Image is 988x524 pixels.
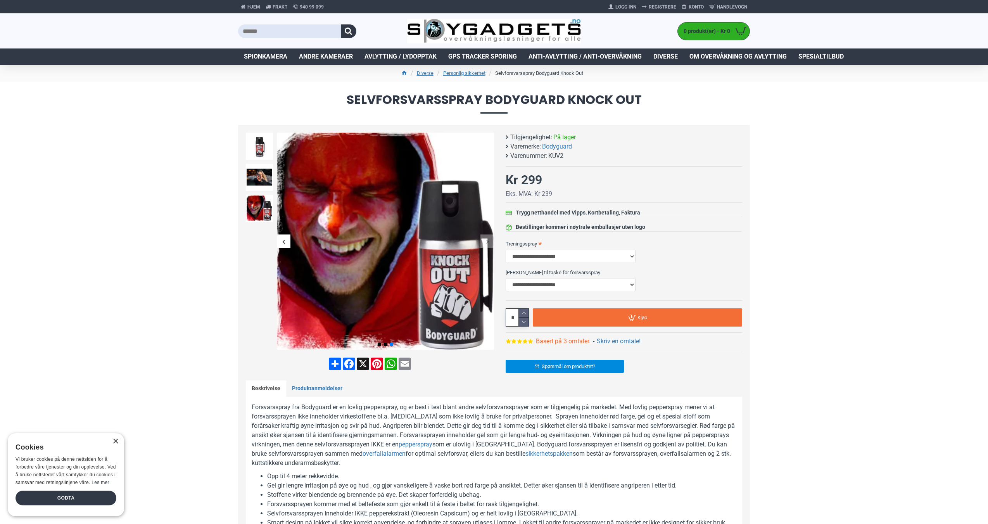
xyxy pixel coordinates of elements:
a: Skriv en omtale! [597,337,641,346]
li: Gel gir lengre irritasjon på øye og hud , og gjør vanskeligere å vaske bort rød farge på ansiktet... [267,481,736,490]
span: 0 produkt(er) - Kr 0 [678,27,732,35]
span: Go to slide 3 [390,343,393,346]
a: GPS Tracker Sporing [442,48,523,65]
b: Varemerke: [510,142,541,151]
li: Forsvarssprayen kommer med et beltefeste som gjør enkelt til å feste i beltet for rask tilgjengel... [267,500,736,509]
div: Cookies [16,439,111,456]
b: Tilgjengelighet: [510,133,552,142]
div: Previous slide [277,235,290,248]
a: Les mer, opens a new window [92,480,109,485]
span: Logg Inn [615,3,636,10]
span: GPS Tracker Sporing [448,52,517,61]
a: 0 produkt(er) - Kr 0 [678,22,750,40]
p: Forsvarsspray fra Bodyguard er en lovlig pepperspray, og er best i test blant andre selvforsvarss... [252,403,736,468]
span: Diverse [653,52,678,61]
li: Opp til 4 meter rekkevidde. [267,472,736,481]
span: KUV2 [548,151,563,161]
a: Personlig sikkerhet [443,69,485,77]
span: Andre kameraer [299,52,353,61]
a: Handlevogn [706,1,750,13]
span: Spesialtilbud [798,52,844,61]
span: Frakt [273,3,287,10]
a: Beskrivelse [246,380,286,397]
label: Treningsspray [506,237,742,250]
a: Konto [679,1,706,13]
span: Hjem [247,3,260,10]
img: Forsvarsspray - Lovlig Pepperspray - SpyGadgets.no [246,195,273,222]
a: Facebook [342,358,356,370]
a: Spionkamera [238,48,293,65]
a: WhatsApp [384,358,398,370]
li: Stoffene virker blendende og brennende på øye. Det skaper forferdelig ubehag. [267,490,736,500]
a: Anti-avlytting / Anti-overvåkning [523,48,648,65]
a: Om overvåkning og avlytting [684,48,793,65]
a: sikkerhetspakken [525,449,573,458]
div: Kr 299 [506,171,542,189]
span: Go to slide 2 [384,343,387,346]
span: Vi bruker cookies på denne nettsiden for å forbedre våre tjenester og din opplevelse. Ved å bruke... [16,457,116,485]
span: Kjøp [637,315,647,320]
a: Basert på 3 omtaler. [536,337,591,346]
span: 940 99 099 [300,3,324,10]
a: Pinterest [370,358,384,370]
a: Spesialtilbud [793,48,850,65]
a: Registrere [639,1,679,13]
b: - [593,337,594,345]
a: Share [328,358,342,370]
span: På lager [553,133,576,142]
a: Andre kameraer [293,48,359,65]
img: SpyGadgets.no [407,19,581,44]
span: Anti-avlytting / Anti-overvåkning [529,52,642,61]
span: Avlytting / Lydopptak [364,52,437,61]
span: Handlevogn [717,3,747,10]
a: Logg Inn [606,1,639,13]
a: Spørsmål om produktet? [506,360,624,373]
img: Forsvarsspray - Lovlig Pepperspray - SpyGadgets.no [246,164,273,191]
a: Produktanmeldelser [286,380,348,397]
img: Forsvarsspray - Lovlig Pepperspray - SpyGadgets.no [246,133,273,160]
div: Next slide [480,235,494,248]
a: Email [398,358,412,370]
label: [PERSON_NAME] til taske for forsvarsspray [506,266,742,278]
div: Trygg netthandel med Vipps, Kortbetaling, Faktura [516,209,640,217]
span: Go to slide 1 [378,343,381,346]
li: Selvforsvarssprayen Inneholder IKKE pepperekstrakt (Oleoresin Capsicum) og er helt lovlig i [GEOG... [267,509,736,518]
div: Bestillinger kommer i nøytrale emballasjer uten logo [516,223,645,231]
b: Varenummer: [510,151,547,161]
span: Spionkamera [244,52,287,61]
img: Forsvarsspray - Lovlig Pepperspray - SpyGadgets.no [277,133,494,350]
span: Registrere [649,3,676,10]
a: Diverse [417,69,434,77]
span: Om overvåkning og avlytting [689,52,787,61]
a: Diverse [648,48,684,65]
a: overfallalarmen [363,449,406,458]
a: pepperspray [399,440,432,449]
span: Selvforsvarsspray Bodyguard Knock Out [238,93,750,113]
div: Godta [16,491,116,505]
span: Konto [689,3,704,10]
div: Close [112,439,118,444]
a: X [356,358,370,370]
a: Bodyguard [542,142,572,151]
a: Avlytting / Lydopptak [359,48,442,65]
